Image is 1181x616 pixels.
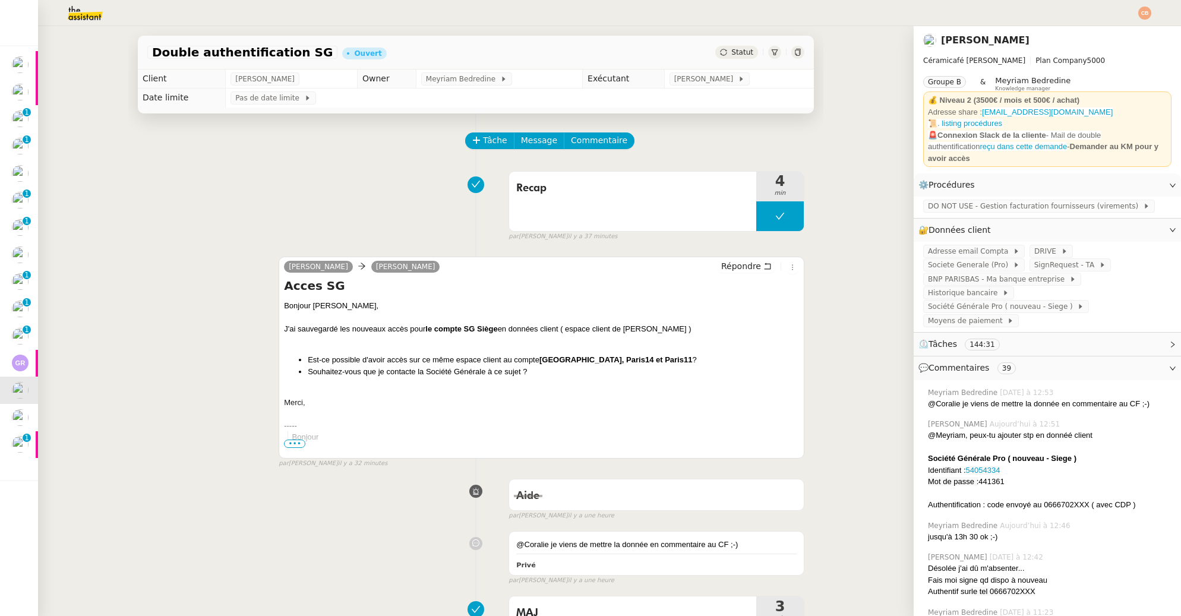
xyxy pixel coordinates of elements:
img: users%2FDBF5gIzOT6MfpzgDQC7eMkIK8iA3%2Favatar%2Fd943ca6c-06ba-4e73-906b-d60e05e423d3 [12,84,29,100]
span: par [509,232,519,242]
nz-tag: Groupe B [923,76,966,88]
span: ⏲️ [918,339,1009,349]
span: ⚙️ [918,178,980,192]
nz-badge-sup: 1 [23,108,31,116]
div: 441361 [928,476,1171,488]
span: Message [521,134,557,147]
h4: Acces SG [284,277,799,294]
nz-badge-sup: 1 [23,189,31,198]
span: Statut [731,48,753,56]
span: Adresse email Compta [928,245,1013,257]
span: Meyriam Bedredine [426,73,500,85]
span: Tâche [483,134,507,147]
span: Répondre [721,260,761,272]
img: users%2FUWPTPKITw0gpiMilXqRXG5g9gXH3%2Favatar%2F405ab820-17f5-49fd-8f81-080694535f4d [12,219,29,236]
div: 💬Commentaires 39 [914,356,1181,380]
div: ----- [284,420,799,432]
span: il y a une heure [568,576,614,586]
span: Historique bancaire [928,287,1002,299]
img: svg [12,355,29,371]
p: 1 [24,217,29,228]
span: DRIVE [1034,245,1061,257]
span: le tel 0666702XXX [971,587,1035,596]
div: @Coralie je viens de mettre la donnée en commentaire au CF ;-) [516,539,797,551]
span: Aujourd’hui à 12:46 [1000,520,1072,531]
p: 1 [24,326,29,336]
a: 📜. listing procédures [928,119,1002,128]
span: Données client [929,225,991,235]
span: Mot de passe : [928,477,978,486]
div: Authentification : code envoyé au 0666702XXX ( avec CDP ) [928,499,1171,511]
span: Commentaires [929,363,989,372]
span: [PERSON_NAME] [674,73,738,85]
img: svg [1138,7,1151,20]
span: par [279,459,289,469]
img: users%2F9mvJqJUvllffspLsQzytnd0Nt4c2%2Favatar%2F82da88e3-d90d-4e39-b37d-dcb7941179ae [12,409,29,426]
span: Societe Generale (Pro) [928,259,1013,271]
div: 🔐Données client [914,219,1181,242]
a: [PERSON_NAME] [371,261,440,272]
span: Procédures [929,180,975,189]
span: Commentaire [571,134,627,147]
div: Identifiant : [928,465,1171,476]
li: Souhaitez-vous que je contacte la Société Générale à ce sujet ? [308,366,799,378]
div: ⏲️Tâches 144:31 [914,333,1181,356]
strong: le compte SG Siège [425,324,497,333]
nz-badge-sup: 1 [23,217,31,225]
div: Ouvert [354,50,381,57]
nz-badge-sup: 1 [23,271,31,279]
nz-badge-sup: 1 [23,434,31,442]
span: min [756,188,804,198]
a: [EMAIL_ADDRESS][DOMAIN_NAME] [982,108,1113,116]
img: users%2FrxcTinYCQST3nt3eRyMgQ024e422%2Favatar%2Fa0327058c7192f72952294e6843542370f7921c3.jpg [12,273,29,290]
span: Tâches [929,339,957,349]
span: il y a 32 minutes [338,459,388,469]
span: 🚨 [928,131,937,140]
a: 54054334 [966,466,1000,475]
td: Client [138,70,226,89]
img: users%2FDRQJg1VWLLcDJFXGkprjvpAEQdz2%2Favatar%2F_NVP8752-recadre.jpg [12,56,29,73]
button: Tâche [465,132,514,149]
span: [PERSON_NAME] [289,263,348,271]
span: Meyriam Bedredine [995,76,1071,85]
small: [PERSON_NAME] [509,511,614,521]
img: users%2F9mvJqJUvllffspLsQzytnd0Nt4c2%2Favatar%2F82da88e3-d90d-4e39-b37d-dcb7941179ae [12,328,29,345]
td: Date limite [138,89,226,108]
img: users%2F9mvJqJUvllffspLsQzytnd0Nt4c2%2Favatar%2F82da88e3-d90d-4e39-b37d-dcb7941179ae [12,382,29,399]
img: users%2FPVo4U3nC6dbZZPS5thQt7kGWk8P2%2Favatar%2F1516997780130.jpeg [12,192,29,209]
span: Double authentification SG [152,46,333,58]
div: @Meyriam, peux-tu ajouter stp en donnéé client [928,429,1171,441]
a: [PERSON_NAME] [941,34,1030,46]
p: 1 [24,271,29,282]
span: 4 [756,174,804,188]
app-user-label: Knowledge manager [995,76,1071,91]
li: Est-ce possible d'avoir accès sur ce même espace client au compte ? [308,354,799,366]
td: Owner [358,70,416,89]
span: Aujourd’hui à 12:51 [990,419,1062,429]
span: Moyens de paiement [928,315,1007,327]
span: Pas de date limite [235,92,304,104]
img: users%2F9mvJqJUvllffspLsQzytnd0Nt4c2%2Favatar%2F82da88e3-d90d-4e39-b37d-dcb7941179ae [12,110,29,127]
span: SignRequest - TA [1034,259,1099,271]
span: BNP PARISBAS - Ma banque entreprise [928,273,1069,285]
nz-tag: 39 [997,362,1016,374]
div: ⚙️Procédures [914,173,1181,197]
div: Fais moi signe qd dispo à nouveau [928,574,1171,586]
p: 1 [24,135,29,146]
div: Adresse share : [928,106,1167,118]
button: Répondre [717,260,776,273]
div: Désolée j'ai dû m'absenter... [928,563,1171,574]
p: 1 [24,108,29,119]
div: jusqu'à 13h 30 ok ;-) [928,531,1171,543]
strong: 💰 Niveau 2 (3500€ / mois et 500€ / achat) [928,96,1079,105]
span: 5000 [1087,56,1106,65]
span: 3 [756,599,804,614]
button: Message [514,132,564,149]
img: users%2FPVo4U3nC6dbZZPS5thQt7kGWk8P2%2Favatar%2F1516997780130.jpeg [12,301,29,317]
img: users%2F9mvJqJUvllffspLsQzytnd0Nt4c2%2Favatar%2F82da88e3-d90d-4e39-b37d-dcb7941179ae [923,34,936,47]
span: [PERSON_NAME] [928,419,990,429]
strong: Connexion Slack de la cliente [937,131,1046,140]
nz-badge-sup: 1 [23,326,31,334]
img: users%2FrxcTinYCQST3nt3eRyMgQ024e422%2Favatar%2Fa0327058c7192f72952294e6843542370f7921c3.jpg [12,436,29,453]
span: par [509,511,519,521]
